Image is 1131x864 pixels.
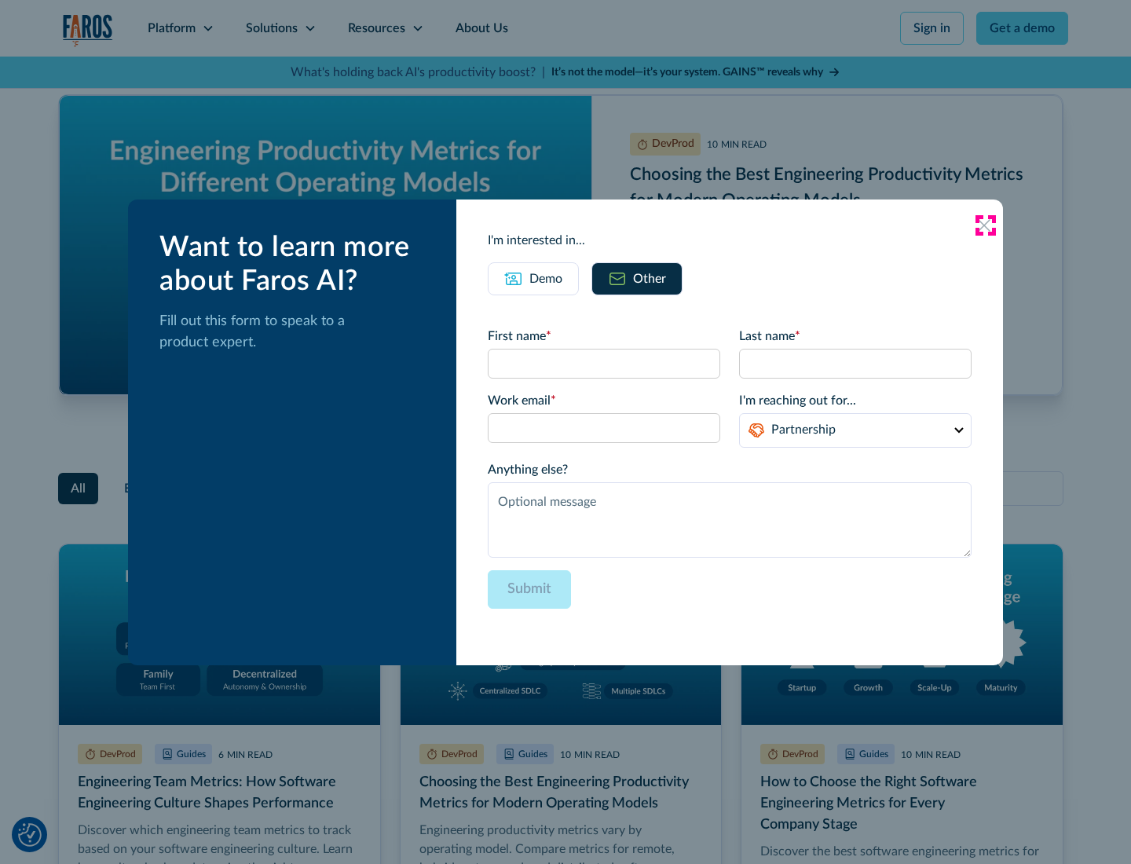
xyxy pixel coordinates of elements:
[488,327,972,634] form: Email Form
[488,231,972,250] div: I'm interested in...
[488,327,720,346] label: First name
[159,311,431,353] p: Fill out this form to speak to a product expert.
[739,391,972,410] label: I'm reaching out for...
[633,269,666,288] div: Other
[488,391,720,410] label: Work email
[488,570,571,609] input: Submit
[739,327,972,346] label: Last name
[529,269,562,288] div: Demo
[488,460,972,479] label: Anything else?
[159,231,431,298] div: Want to learn more about Faros AI?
